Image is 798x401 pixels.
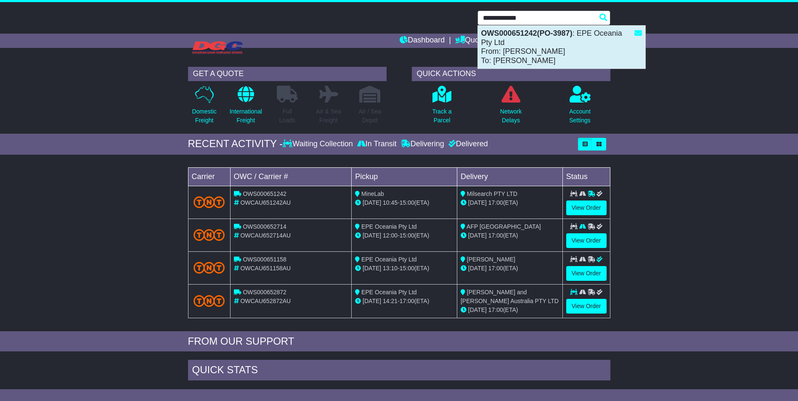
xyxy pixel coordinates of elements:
[316,107,341,125] p: Air & Sea Freight
[194,262,225,273] img: TNT_Domestic.png
[243,256,286,263] span: OWS000651158
[432,107,451,125] p: Track a Parcel
[363,265,381,272] span: [DATE]
[461,264,559,273] div: (ETA)
[191,85,217,129] a: DomesticFreight
[566,299,607,314] a: View Order
[488,306,503,313] span: 17:00
[361,190,384,197] span: MineLab
[412,67,610,81] div: QUICK ACTIONS
[461,306,559,314] div: (ETA)
[240,199,291,206] span: OWCAU651242AU
[229,85,262,129] a: InternationalFreight
[383,199,398,206] span: 10:45
[562,167,610,186] td: Status
[361,223,417,230] span: EPE Oceania Pty Ltd
[488,265,503,272] span: 17:00
[569,107,591,125] p: Account Settings
[192,107,216,125] p: Domestic Freight
[243,223,286,230] span: OWS000652714
[566,233,607,248] a: View Order
[383,265,398,272] span: 13:10
[400,265,414,272] span: 15:00
[194,196,225,208] img: TNT_Domestic.png
[355,198,453,207] div: - (ETA)
[188,167,230,186] td: Carrier
[240,232,291,239] span: OWCAU652714AU
[363,232,381,239] span: [DATE]
[352,167,457,186] td: Pickup
[566,200,607,215] a: View Order
[359,107,382,125] p: Air / Sea Depot
[383,298,398,304] span: 14:21
[566,266,607,281] a: View Order
[481,29,573,37] strong: OWS000651242(PO-3987)
[188,360,610,383] div: Quick Stats
[194,295,225,306] img: TNT_Domestic.png
[467,190,517,197] span: Milsearch PTY LTD
[355,231,453,240] div: - (ETA)
[230,167,352,186] td: OWC / Carrier #
[283,140,355,149] div: Waiting Collection
[243,289,286,295] span: OWS000652872
[488,199,503,206] span: 17:00
[188,138,283,150] div: RECENT ACTIVITY -
[478,26,645,69] div: : EPE Oceania Pty Ltd From: [PERSON_NAME] To: [PERSON_NAME]
[500,107,522,125] p: Network Delays
[461,198,559,207] div: (ETA)
[383,232,398,239] span: 12:00
[488,232,503,239] span: 17:00
[363,199,381,206] span: [DATE]
[400,232,414,239] span: 15:00
[188,335,610,348] div: FROM OUR SUPPORT
[457,167,562,186] td: Delivery
[243,190,286,197] span: OWS000651242
[363,298,381,304] span: [DATE]
[461,289,559,304] span: [PERSON_NAME] and [PERSON_NAME] Australia PTY LTD
[399,140,446,149] div: Delivering
[240,265,291,272] span: OWCAU651158AU
[432,85,452,129] a: Track aParcel
[361,256,417,263] span: EPE Oceania Pty Ltd
[400,199,414,206] span: 15:00
[355,140,399,149] div: In Transit
[400,298,414,304] span: 17:00
[188,67,387,81] div: GET A QUOTE
[355,297,453,306] div: - (ETA)
[468,232,487,239] span: [DATE]
[355,264,453,273] div: - (ETA)
[468,265,487,272] span: [DATE]
[230,107,262,125] p: International Freight
[455,34,505,48] a: Quote/Book
[194,229,225,240] img: TNT_Domestic.png
[500,85,522,129] a: NetworkDelays
[400,34,445,48] a: Dashboard
[468,199,487,206] span: [DATE]
[446,140,488,149] div: Delivered
[277,107,298,125] p: Full Loads
[461,231,559,240] div: (ETA)
[569,85,591,129] a: AccountSettings
[468,306,487,313] span: [DATE]
[467,256,515,263] span: [PERSON_NAME]
[240,298,291,304] span: OWCAU652872AU
[361,289,417,295] span: EPE Oceania Pty Ltd
[467,223,541,230] span: AFP [GEOGRAPHIC_DATA]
